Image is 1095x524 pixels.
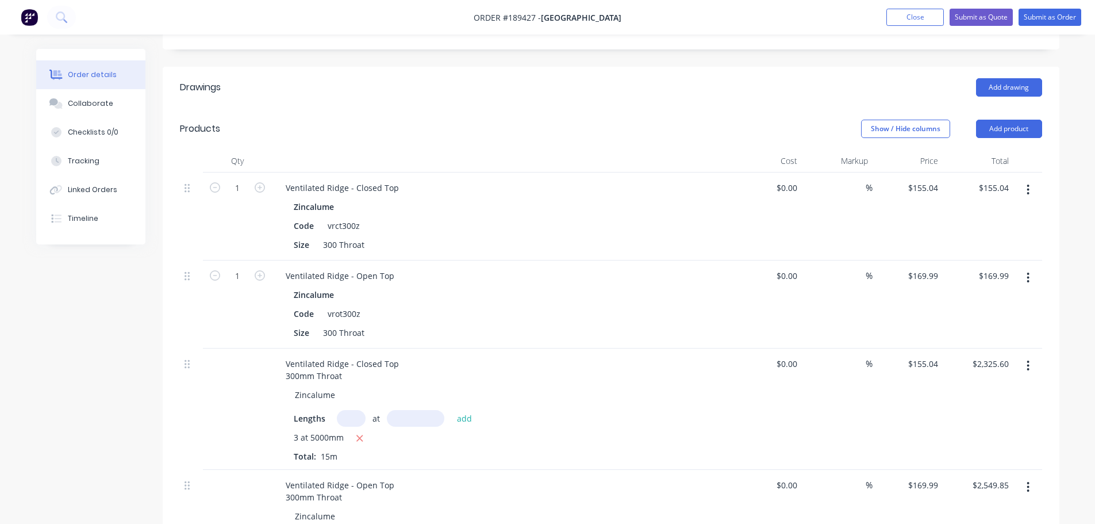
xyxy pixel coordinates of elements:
span: Order #189427 - [474,12,541,23]
span: Total: [294,451,316,462]
button: Close [886,9,944,26]
div: vrct300z [323,217,364,234]
div: Products [180,122,220,136]
div: Price [873,150,943,173]
img: Factory [21,9,38,26]
button: Add product [976,120,1042,138]
span: 15m [316,451,342,462]
div: Code [289,305,318,322]
button: Linked Orders [36,175,145,204]
button: Checklists 0/0 [36,118,145,147]
div: Qty [203,150,272,173]
div: Size [289,236,314,253]
button: Submit as Order [1019,9,1081,26]
div: 300 Throat [318,236,369,253]
div: Tracking [68,156,99,166]
button: Add drawing [976,78,1042,97]
span: [GEOGRAPHIC_DATA] [541,12,621,23]
div: Code [289,217,318,234]
span: % [866,479,873,492]
button: Collaborate [36,89,145,118]
button: Order details [36,60,145,89]
div: Ventilated Ridge - Open Top 300mm Throat [276,477,404,506]
button: Timeline [36,204,145,233]
span: at [372,412,380,424]
button: Submit as Quote [950,9,1013,26]
span: % [866,181,873,194]
div: Zincalume [294,198,339,215]
div: Zincalume [286,387,344,403]
div: Zincalume [294,286,339,303]
div: Drawings [180,81,221,94]
div: Timeline [68,213,98,224]
span: % [866,269,873,282]
div: Ventilated Ridge - Closed Top 300mm Throat [276,355,408,384]
span: 3 at 5000mm [294,431,344,446]
button: Show / Hide columns [861,120,950,138]
div: Checklists 0/0 [68,127,118,137]
div: Collaborate [68,98,113,109]
div: vrot300z [323,305,365,322]
div: Size [289,324,314,341]
div: Markup [802,150,873,173]
div: Ventilated Ridge - Closed Top [276,179,408,196]
div: Total [943,150,1013,173]
div: Order details [68,70,117,80]
div: Cost [732,150,802,173]
div: Ventilated Ridge - Open Top [276,267,404,284]
span: Lengths [294,412,325,424]
div: 300 Throat [318,324,369,341]
span: % [866,357,873,370]
button: Tracking [36,147,145,175]
div: Linked Orders [68,185,117,195]
button: add [451,410,478,426]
